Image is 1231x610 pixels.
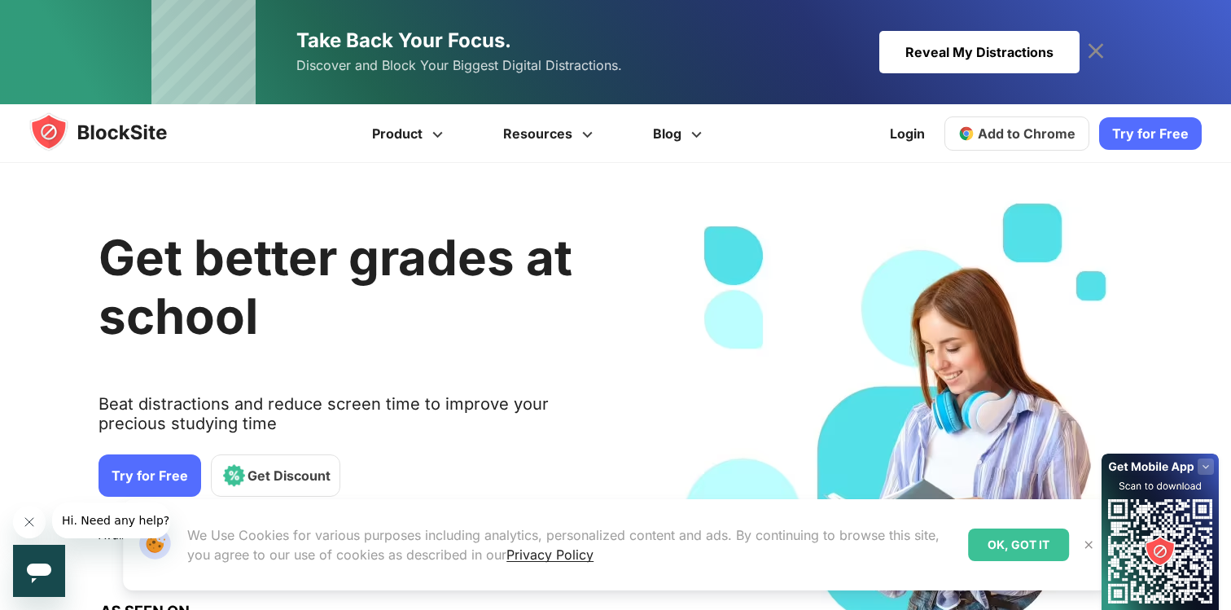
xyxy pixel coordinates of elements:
[958,125,975,142] img: chrome-icon.svg
[99,228,618,345] h2: Get better grades at school
[944,116,1089,151] a: Add to Chrome
[99,394,618,446] text: Beat distractions and reduce screen time to improve your precious studying time
[475,104,625,163] a: Resources
[344,104,475,163] a: Product
[880,114,935,153] a: Login
[1082,538,1095,551] img: Close
[625,104,734,163] a: Blog
[99,454,201,497] a: Try for Free
[187,525,955,564] p: We Use Cookies for various purposes including analytics, personalized content and ads. By continu...
[978,125,1075,142] span: Add to Chrome
[52,502,170,538] iframe: Message from company
[296,54,622,77] span: Discover and Block Your Biggest Digital Distractions.
[879,31,1080,73] div: Reveal My Distractions
[968,529,1069,561] div: OK, GOT IT
[13,545,65,597] iframe: Button to launch messaging window
[1078,534,1099,555] button: Close
[29,112,199,151] img: blocksite-icon.5d769676.svg
[211,454,340,497] a: Get Discount
[296,29,511,52] span: Take Back Your Focus.
[13,506,46,538] iframe: Close message
[506,546,594,563] a: Privacy Policy
[1099,117,1202,150] a: Try for Free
